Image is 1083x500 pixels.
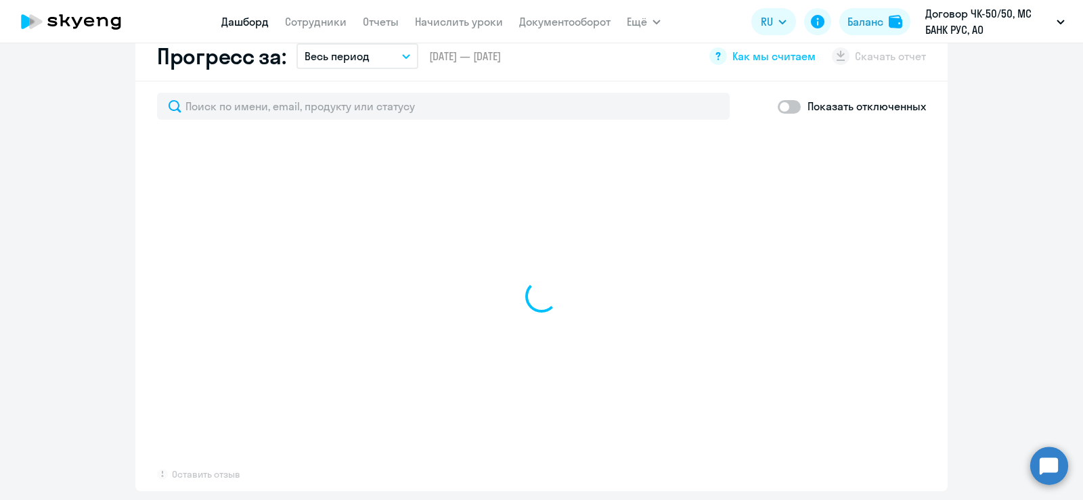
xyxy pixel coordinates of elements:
[808,98,926,114] p: Показать отключенных
[305,48,370,64] p: Весь период
[839,8,910,35] button: Балансbalance
[285,15,347,28] a: Сотрудники
[157,93,730,120] input: Поиск по имени, email, продукту или статусу
[889,15,902,28] img: balance
[732,49,816,64] span: Как мы считаем
[925,5,1051,38] p: Договор ЧК-50/50, МС БАНК РУС, АО
[751,8,796,35] button: RU
[847,14,883,30] div: Баланс
[221,15,269,28] a: Дашборд
[761,14,773,30] span: RU
[363,15,399,28] a: Отчеты
[157,43,286,70] h2: Прогресс за:
[415,15,503,28] a: Начислить уроки
[627,14,647,30] span: Ещё
[429,49,501,64] span: [DATE] — [DATE]
[627,8,661,35] button: Ещё
[519,15,611,28] a: Документооборот
[919,5,1071,38] button: Договор ЧК-50/50, МС БАНК РУС, АО
[296,43,418,69] button: Весь период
